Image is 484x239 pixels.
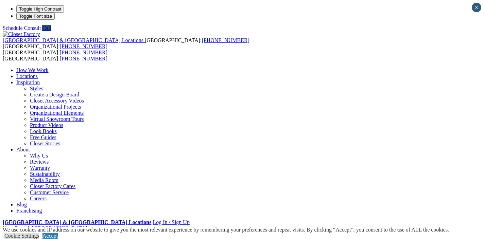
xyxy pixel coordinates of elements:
a: Reviews [30,159,49,165]
a: [PHONE_NUMBER] [202,37,249,43]
span: Your Branch [3,225,30,231]
span: [GEOGRAPHIC_DATA]: [GEOGRAPHIC_DATA]: [3,50,107,61]
a: Media Room [30,177,58,183]
span: [GEOGRAPHIC_DATA] [32,225,87,231]
a: Organizational Projects [30,104,81,110]
a: About [16,147,30,152]
a: Your Branch [GEOGRAPHIC_DATA] [3,225,87,231]
button: Close [472,3,481,12]
a: Closet Accessory Videos [30,98,84,104]
a: [GEOGRAPHIC_DATA] & [GEOGRAPHIC_DATA] Locations [3,219,151,225]
a: [PHONE_NUMBER] [60,50,107,55]
span: [GEOGRAPHIC_DATA] & [GEOGRAPHIC_DATA] Locations [3,37,143,43]
a: Schedule Consult [3,25,41,31]
button: Toggle High Contrast [16,5,64,13]
a: Look Books [30,128,57,134]
a: [PHONE_NUMBER] [60,56,107,61]
a: Closet Stories [30,141,60,146]
a: Why Us [30,153,48,159]
a: Warranty [30,165,50,171]
a: Accept [42,233,58,239]
span: Toggle High Contrast [19,6,61,12]
a: Cookie Settings [4,233,39,239]
img: Closet Factory [3,31,40,37]
span: Toggle Font size [19,14,52,19]
a: Sustainability [30,171,60,177]
a: Product Videos [30,122,63,128]
a: Organizational Elements [30,110,84,116]
div: We use cookies and IP address on our website to give you the most relevant experience by remember... [3,227,449,233]
a: Log In / Sign Up [153,219,189,225]
a: Free Guides [30,134,56,140]
button: Toggle Font size [16,13,55,20]
a: Locations [16,73,38,79]
a: Inspiration [16,79,40,85]
a: Franchising [16,208,42,214]
a: Virtual Showroom Tours [30,116,84,122]
a: Customer Service [30,189,69,195]
a: [PHONE_NUMBER] [60,43,107,49]
a: Closet Factory Cares [30,183,75,189]
a: Styles [30,86,43,91]
a: How We Work [16,67,49,73]
span: [GEOGRAPHIC_DATA]: [GEOGRAPHIC_DATA]: [3,37,249,49]
a: [GEOGRAPHIC_DATA] & [GEOGRAPHIC_DATA] Locations [3,37,145,43]
a: Create a Design Board [30,92,79,97]
a: Blog [16,202,27,207]
a: Careers [30,196,47,201]
a: Call [42,25,51,31]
